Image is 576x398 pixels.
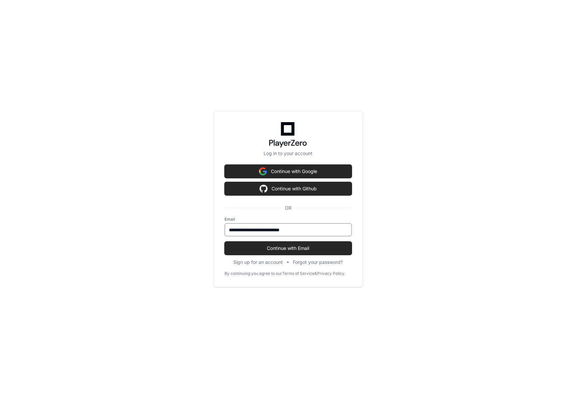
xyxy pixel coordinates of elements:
div: By continuing you agree to our [225,271,282,276]
button: Continue with Google [225,165,352,178]
button: Sign up for an account [233,259,283,266]
button: Continue with Github [225,182,352,195]
a: Privacy Policy. [317,271,345,276]
a: Terms of Service [282,271,314,276]
p: Log in to your account [225,150,352,157]
button: Forgot your password? [293,259,343,266]
span: OR [282,205,294,211]
label: Email [225,217,352,222]
img: Sign in with google [260,182,268,195]
span: Continue with Email [225,245,352,252]
button: Continue with Email [225,242,352,255]
img: Sign in with google [259,165,267,178]
div: & [314,271,317,276]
